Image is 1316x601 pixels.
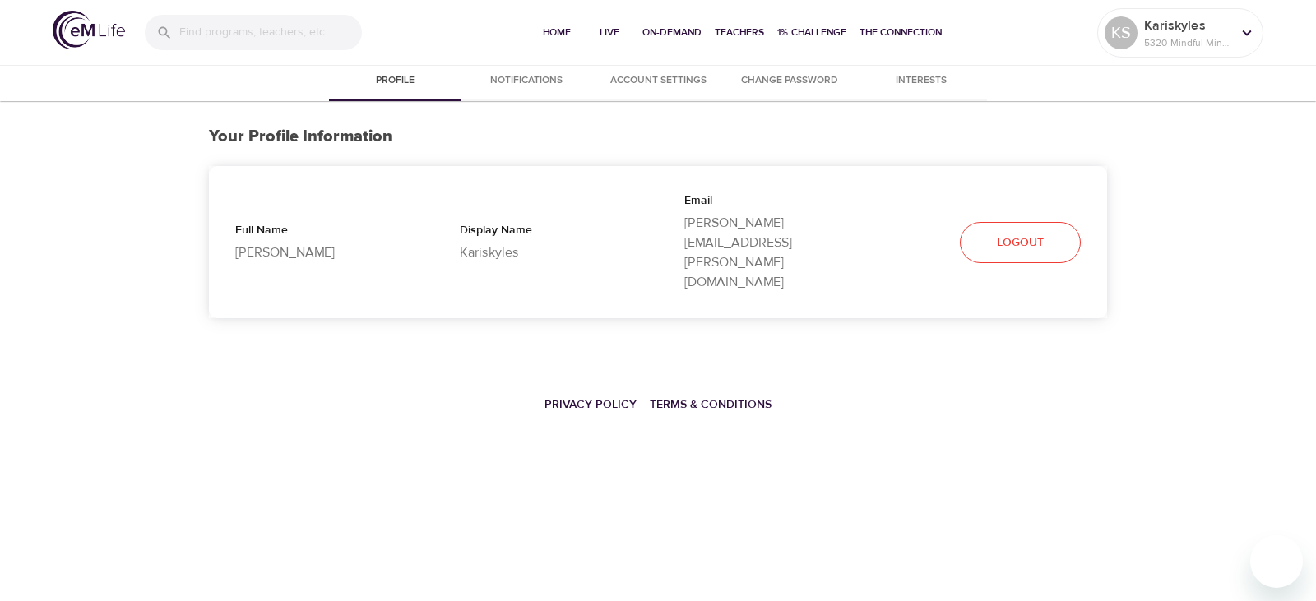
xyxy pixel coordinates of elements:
[602,72,714,90] span: Account Settings
[865,72,977,90] span: Interests
[960,222,1081,264] button: Logout
[860,24,942,41] span: The Connection
[544,397,637,412] a: Privacy Policy
[1144,35,1231,50] p: 5320 Mindful Minutes
[460,243,632,262] p: Kariskyles
[460,222,632,243] p: Display Name
[590,24,629,41] span: Live
[1144,16,1231,35] p: Kariskyles
[537,24,577,41] span: Home
[642,24,702,41] span: On-Demand
[235,222,407,243] p: Full Name
[53,11,125,49] img: logo
[1250,535,1303,588] iframe: Button to launch messaging window
[715,24,764,41] span: Teachers
[179,15,362,50] input: Find programs, teachers, etc...
[235,243,407,262] p: [PERSON_NAME]
[209,386,1107,422] nav: breadcrumb
[1105,16,1138,49] div: KS
[470,72,582,90] span: Notifications
[209,127,1107,146] h3: Your Profile Information
[777,24,846,41] span: 1% Challenge
[650,397,772,412] a: Terms & Conditions
[339,72,451,90] span: Profile
[734,72,846,90] span: Change Password
[684,192,856,213] p: Email
[684,213,856,292] p: [PERSON_NAME][EMAIL_ADDRESS][PERSON_NAME][DOMAIN_NAME]
[997,233,1044,253] span: Logout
